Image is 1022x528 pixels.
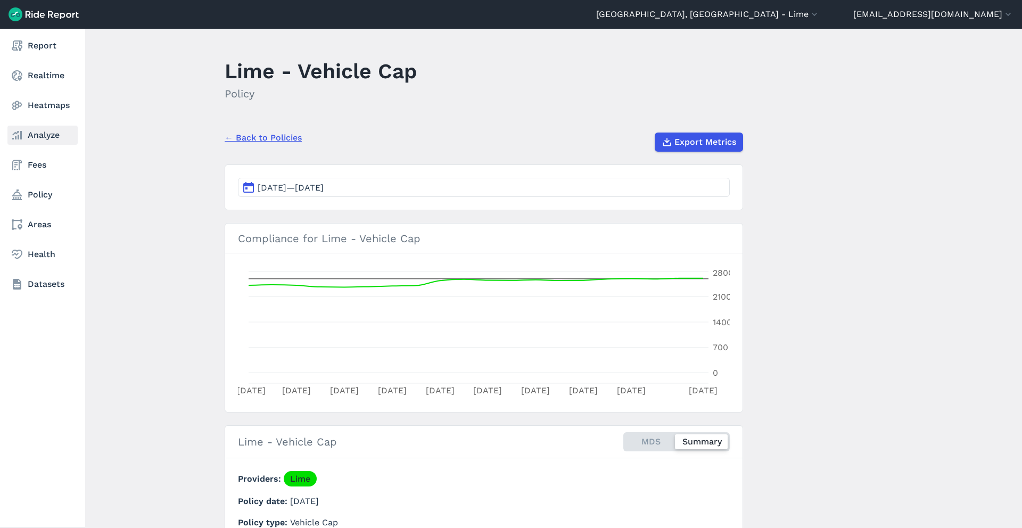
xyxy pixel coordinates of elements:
tspan: 700 [713,342,728,352]
tspan: [DATE] [521,385,550,395]
tspan: [DATE] [569,385,598,395]
tspan: [DATE] [237,385,266,395]
a: Health [7,245,78,264]
a: Policy [7,185,78,204]
img: Ride Report [9,7,79,21]
tspan: [DATE] [426,385,455,395]
a: Areas [7,215,78,234]
tspan: [DATE] [378,385,407,395]
a: ← Back to Policies [225,131,302,144]
tspan: 2800 [713,268,733,278]
tspan: [DATE] [689,385,718,395]
a: Realtime [7,66,78,85]
span: [DATE] [290,496,319,506]
span: Providers [238,474,284,484]
a: Heatmaps [7,96,78,115]
tspan: [DATE] [473,385,502,395]
button: [DATE]—[DATE] [238,178,730,197]
tspan: [DATE] [617,385,646,395]
a: Report [7,36,78,55]
a: Analyze [7,126,78,145]
span: [DATE]—[DATE] [258,183,324,193]
tspan: 2100 [713,292,731,302]
h2: Lime - Vehicle Cap [238,434,337,450]
button: Export Metrics [655,133,743,152]
button: [GEOGRAPHIC_DATA], [GEOGRAPHIC_DATA] - Lime [596,8,820,21]
a: Lime [284,471,317,486]
h1: Lime - Vehicle Cap [225,56,417,86]
button: [EMAIL_ADDRESS][DOMAIN_NAME] [853,8,1013,21]
tspan: 0 [713,368,718,378]
h3: Compliance for Lime - Vehicle Cap [225,224,743,253]
h2: Policy [225,86,417,102]
tspan: [DATE] [330,385,359,395]
span: Export Metrics [674,136,736,148]
tspan: 1400 [713,317,732,327]
span: Policy type [238,517,290,527]
span: Vehicle Cap [290,517,338,527]
span: Policy date [238,496,290,506]
a: Datasets [7,275,78,294]
a: Fees [7,155,78,175]
tspan: [DATE] [282,385,311,395]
